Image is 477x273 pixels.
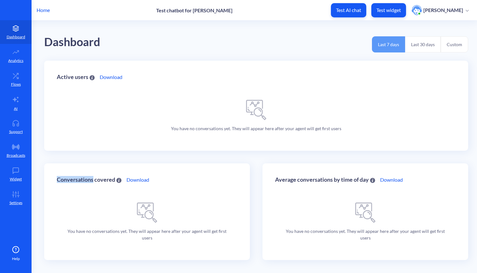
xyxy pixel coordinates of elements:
p: [PERSON_NAME] [423,7,463,14]
p: AI [14,106,18,112]
button: Last 7 days [372,36,405,52]
a: Download [380,176,403,184]
button: Last 30 days [405,36,441,52]
p: Test widget [376,7,401,13]
span: Help [12,256,20,262]
p: Dashboard [7,34,25,40]
p: Support [9,129,23,135]
p: Analytics [8,58,23,64]
p: Settings [9,200,22,206]
div: Average conversations by time of day [275,177,375,183]
button: Test widget [371,3,406,17]
p: You have no conversations yet. They will appear here after your agent will get first users [171,125,341,132]
div: Active users [57,74,95,80]
p: Flows [11,82,21,87]
p: You have no conversations yet. They will appear here after your agent will get first users [281,228,449,241]
p: Test chatbot for [PERSON_NAME] [156,7,233,13]
p: Home [37,6,50,14]
div: Conversations covered [57,177,121,183]
img: user photo [412,5,422,15]
a: Download [127,176,149,184]
div: Dashboard [44,33,100,51]
button: Test AI chat [331,3,366,17]
p: You have no conversations yet. They will appear here after your agent will get first users [63,228,231,241]
p: Test AI chat [336,7,361,13]
p: Widget [10,176,22,182]
button: user photo[PERSON_NAME] [409,4,472,16]
a: Download [100,73,122,81]
p: Broadcasts [7,153,25,158]
button: Custom [441,36,468,52]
